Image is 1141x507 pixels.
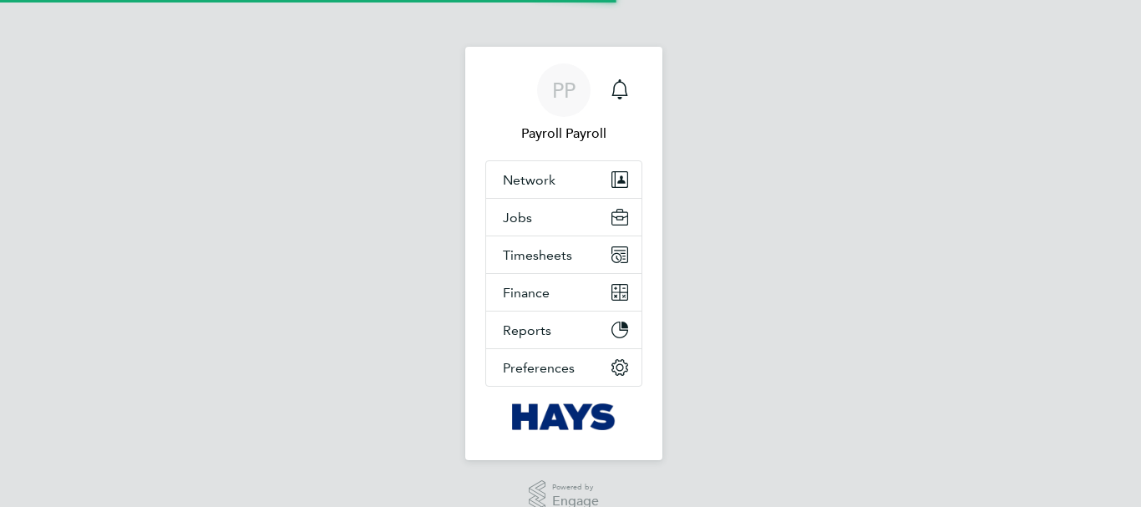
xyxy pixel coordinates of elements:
[486,161,641,198] button: Network
[503,172,555,188] span: Network
[485,63,642,144] a: PPPayroll Payroll
[503,285,550,301] span: Finance
[465,47,662,460] nav: Main navigation
[486,236,641,273] button: Timesheets
[503,360,575,376] span: Preferences
[512,403,616,430] img: hays-logo-retina.png
[486,312,641,348] button: Reports
[503,210,532,226] span: Jobs
[486,199,641,236] button: Jobs
[503,322,551,338] span: Reports
[552,480,599,494] span: Powered by
[485,403,642,430] a: Go to home page
[485,124,642,144] span: Payroll Payroll
[552,79,576,101] span: PP
[503,247,572,263] span: Timesheets
[486,349,641,386] button: Preferences
[486,274,641,311] button: Finance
